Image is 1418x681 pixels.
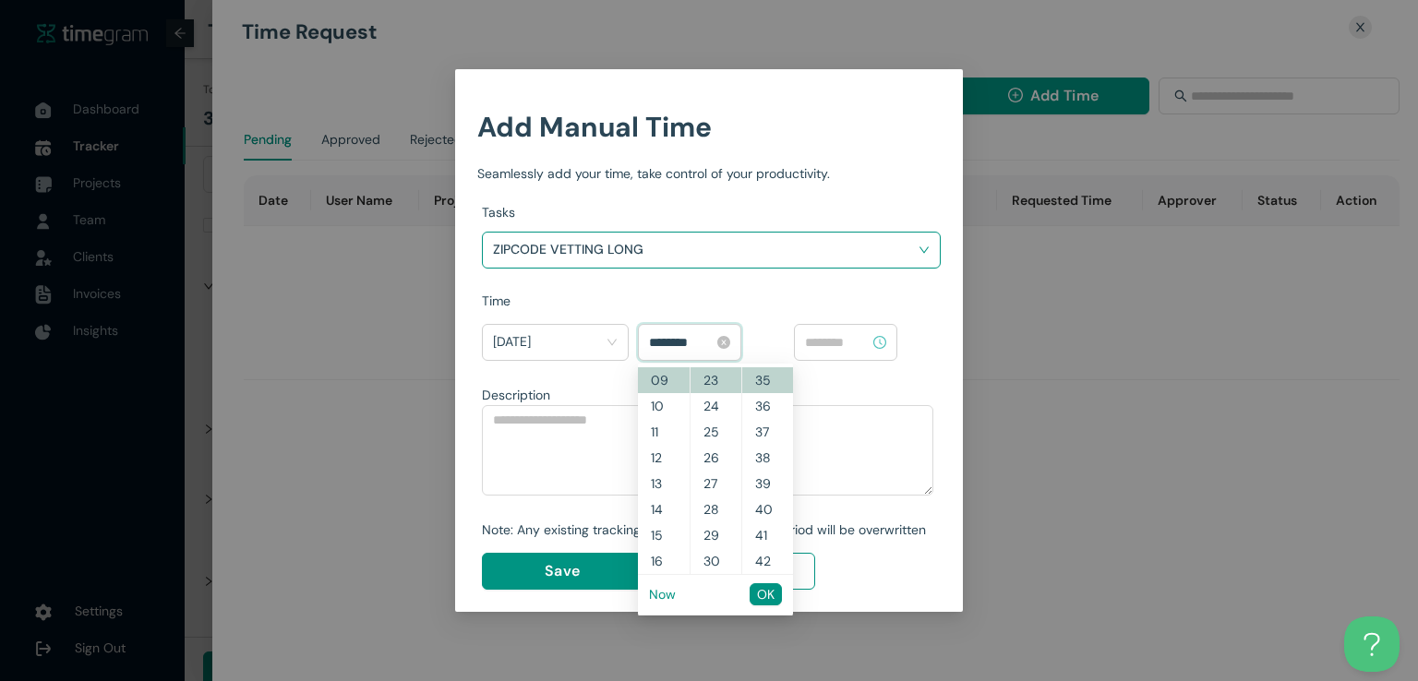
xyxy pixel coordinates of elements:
[742,522,793,548] div: 41
[477,105,941,149] h1: Add Manual Time
[482,385,933,405] div: Description
[482,202,941,222] div: Tasks
[477,163,941,184] div: Seamlessly add your time, take control of your productivity.
[638,393,690,419] div: 10
[717,336,730,349] span: close-circle
[691,471,741,496] div: 27
[482,291,941,311] div: Time
[691,393,741,419] div: 24
[493,235,710,263] h1: ZIPCODE VETTING LONG
[742,419,793,445] div: 37
[482,553,643,590] button: Save
[691,419,741,445] div: 25
[638,471,690,496] div: 13
[638,445,690,471] div: 12
[742,471,793,496] div: 39
[1344,616,1400,672] iframe: Toggle Customer Support
[691,367,741,393] div: 23
[757,584,775,604] span: OK
[691,548,741,574] div: 30
[691,496,741,522] div: 28
[691,522,741,548] div: 29
[742,496,793,522] div: 40
[750,583,782,605] button: OK
[742,367,793,393] div: 35
[742,548,793,574] div: 42
[482,520,933,540] div: Note: Any existing tracking data for the selected period will be overwritten
[742,445,793,471] div: 38
[638,419,690,445] div: 11
[638,548,690,574] div: 16
[742,393,793,419] div: 36
[691,445,741,471] div: 26
[545,559,580,582] span: Save
[493,328,618,357] span: Today
[638,522,690,548] div: 15
[649,586,676,603] a: Now
[638,367,690,393] div: 09
[638,496,690,522] div: 14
